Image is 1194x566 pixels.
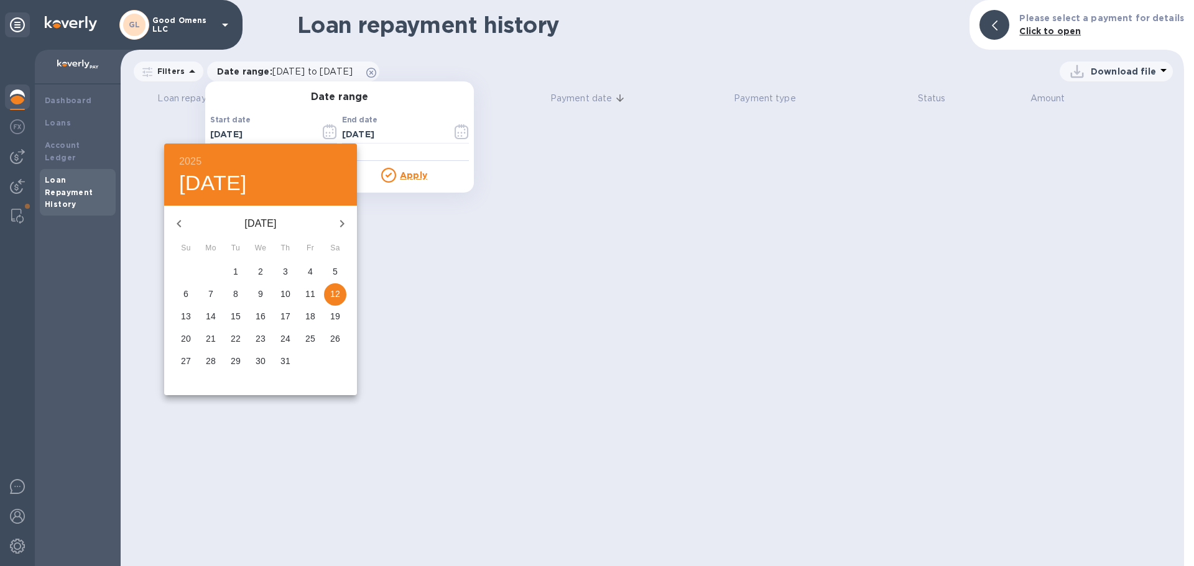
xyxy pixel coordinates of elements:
[305,310,315,322] p: 18
[208,288,213,300] p: 7
[231,332,241,345] p: 22
[200,350,222,373] button: 28
[256,355,266,367] p: 30
[181,355,191,367] p: 27
[274,261,297,283] button: 3
[194,216,327,231] p: [DATE]
[175,242,197,255] span: Su
[274,306,297,328] button: 17
[181,332,191,345] p: 20
[258,265,263,278] p: 2
[333,265,338,278] p: 5
[299,306,322,328] button: 18
[200,242,222,255] span: Mo
[224,261,247,283] button: 1
[299,328,322,350] button: 25
[256,310,266,322] p: 16
[330,332,340,345] p: 26
[274,242,297,255] span: Th
[181,310,191,322] p: 13
[249,261,272,283] button: 2
[330,310,340,322] p: 19
[179,170,247,196] button: [DATE]
[299,261,322,283] button: 4
[233,288,238,300] p: 8
[249,242,272,255] span: We
[179,153,201,170] button: 2025
[274,283,297,306] button: 10
[280,332,290,345] p: 24
[206,310,216,322] p: 14
[308,265,313,278] p: 4
[224,350,247,373] button: 29
[283,265,288,278] p: 3
[231,310,241,322] p: 15
[175,350,197,373] button: 27
[305,288,315,300] p: 11
[200,283,222,306] button: 7
[249,328,272,350] button: 23
[280,310,290,322] p: 17
[183,288,188,300] p: 6
[256,332,266,345] p: 23
[175,283,197,306] button: 6
[224,306,247,328] button: 15
[299,242,322,255] span: Fr
[249,283,272,306] button: 9
[280,355,290,367] p: 31
[206,355,216,367] p: 28
[324,328,346,350] button: 26
[274,350,297,373] button: 31
[280,288,290,300] p: 10
[324,242,346,255] span: Sa
[299,283,322,306] button: 11
[206,332,216,345] p: 21
[224,242,247,255] span: Tu
[324,306,346,328] button: 19
[233,265,238,278] p: 1
[200,328,222,350] button: 21
[324,261,346,283] button: 5
[249,350,272,373] button: 30
[249,306,272,328] button: 16
[175,328,197,350] button: 20
[274,328,297,350] button: 24
[258,288,263,300] p: 9
[200,306,222,328] button: 14
[324,283,346,306] button: 12
[175,306,197,328] button: 13
[224,283,247,306] button: 8
[305,332,315,345] p: 25
[330,288,340,300] p: 12
[224,328,247,350] button: 22
[231,355,241,367] p: 29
